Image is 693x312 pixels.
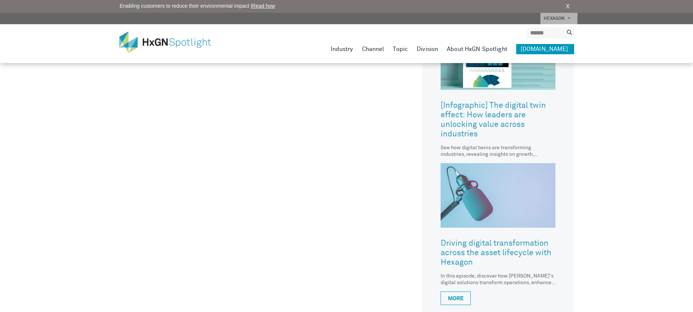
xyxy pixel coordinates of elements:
[516,44,574,54] a: [DOMAIN_NAME]
[252,3,275,9] a: Read how
[362,44,384,54] a: Channel
[540,13,577,24] a: HEXAGON
[417,44,438,54] a: Division
[331,44,353,54] a: Industry
[393,44,408,54] a: Topic
[441,273,555,286] div: In this episode, discover how [PERSON_NAME]'s digital solutions transform operations, enhance eff...
[566,2,570,11] a: X
[119,32,222,53] img: HxGN Spotlight
[447,44,507,54] a: About HxGN Spotlight
[441,95,555,144] a: [Infographic] The digital twin effect: How leaders are unlocking value across industries
[441,163,555,228] img: Driving digital transformation across the asset lifecycle with Hexagon
[441,291,471,305] a: More
[441,144,555,158] div: See how digital twins are transforming industries, revealing insights on growth, efficiency and s...
[120,2,275,10] span: Enabling customers to reduce their environmental impact |
[441,233,555,273] a: Driving digital transformation across the asset lifecycle with Hexagon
